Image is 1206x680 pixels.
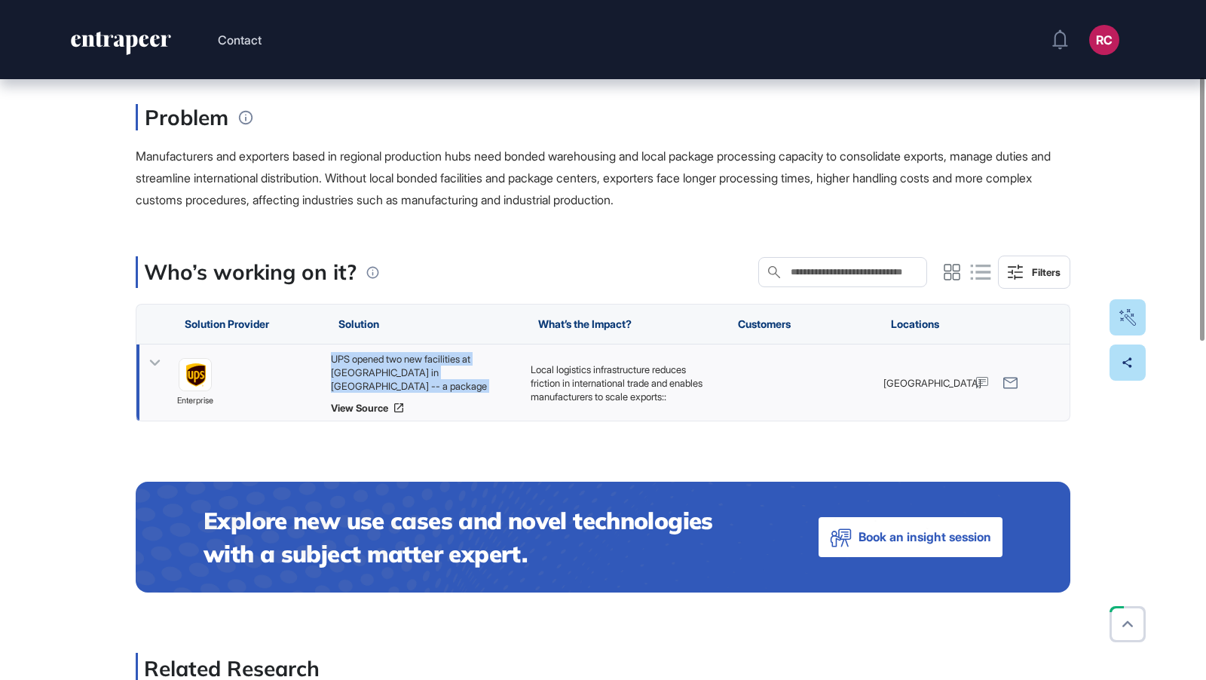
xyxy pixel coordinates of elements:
[179,359,211,391] img: image
[819,517,1002,557] button: Book an insight session
[136,104,228,130] h3: Problem
[891,318,939,330] span: Locations
[69,32,173,60] a: entrapeer-logo
[185,318,269,330] span: Solution Provider
[179,359,212,392] a: image
[338,318,379,330] span: Solution
[218,30,262,50] button: Contact
[1032,266,1061,278] div: Filters
[204,504,758,570] h4: Explore new use cases and novel technologies with a subject matter expert.
[177,395,213,409] span: enterprise
[331,352,516,393] div: UPS opened two new facilities at [GEOGRAPHIC_DATA] in [GEOGRAPHIC_DATA] -- a package center and a...
[538,318,632,330] span: What’s the Impact?
[998,256,1070,289] button: Filters
[136,149,1051,207] span: Manufacturers and exporters based in regional production hubs need bonded warehousing and local p...
[1089,25,1119,55] button: RC
[738,318,791,330] span: Customers
[144,256,357,288] p: Who’s working on it?
[531,363,715,404] p: Local logistics infrastructure reduces friction in international trade and enables manufacturers ...
[883,376,981,390] span: [GEOGRAPHIC_DATA]
[331,402,516,414] a: View Source
[859,526,991,548] span: Book an insight session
